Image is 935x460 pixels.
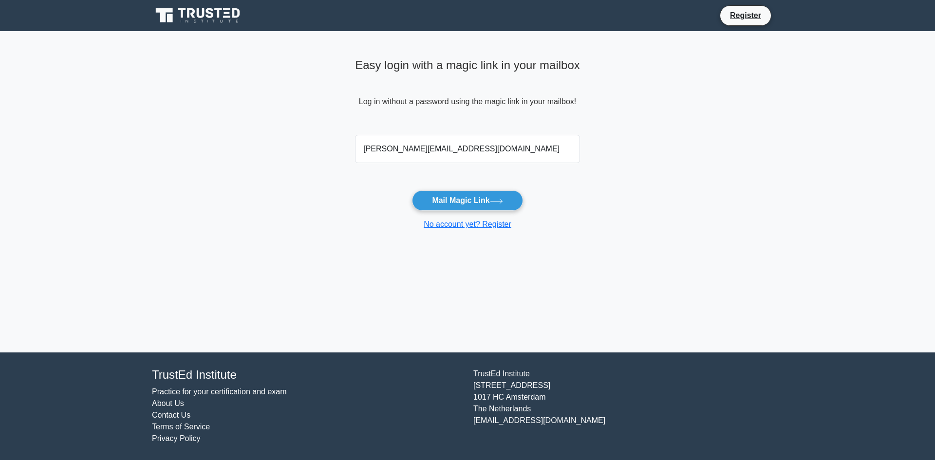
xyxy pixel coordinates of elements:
[355,135,580,163] input: Email
[724,9,767,21] a: Register
[467,368,789,444] div: TrustEd Institute [STREET_ADDRESS] 1017 HC Amsterdam The Netherlands [EMAIL_ADDRESS][DOMAIN_NAME]
[152,368,462,382] h4: TrustEd Institute
[152,434,201,442] a: Privacy Policy
[355,55,580,131] div: Log in without a password using the magic link in your mailbox!
[152,411,190,419] a: Contact Us
[412,190,523,211] button: Mail Magic Link
[152,387,287,396] a: Practice for your certification and exam
[152,399,184,407] a: About Us
[355,58,580,73] h4: Easy login with a magic link in your mailbox
[424,220,511,228] a: No account yet? Register
[152,423,210,431] a: Terms of Service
